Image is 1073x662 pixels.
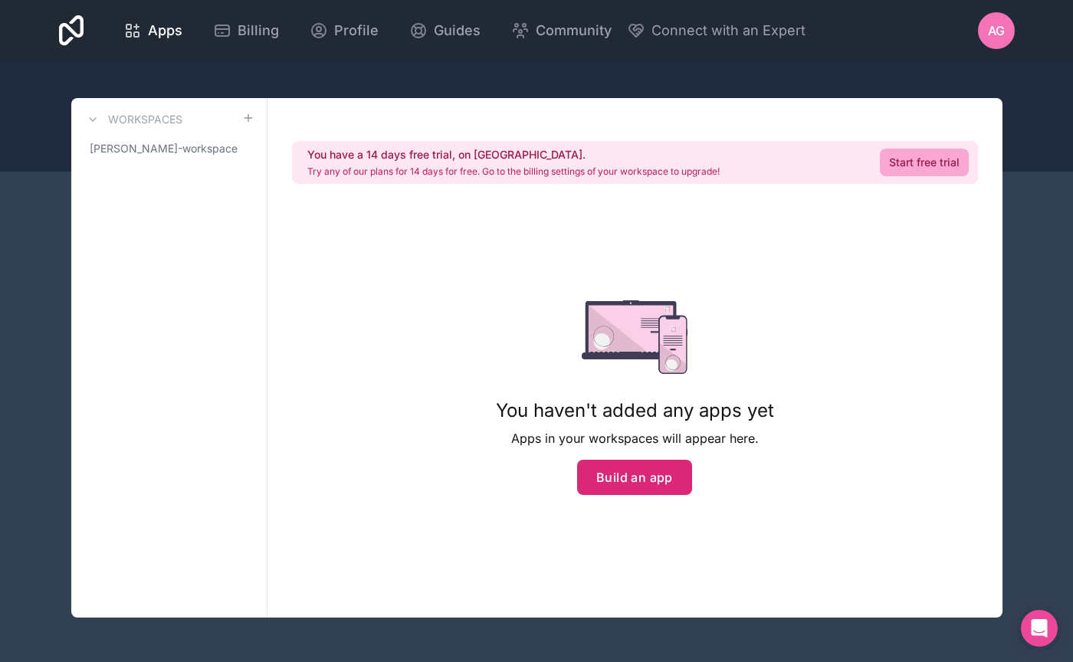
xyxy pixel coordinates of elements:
[307,147,720,162] h2: You have a 14 days free trial, on [GEOGRAPHIC_DATA].
[297,14,391,48] a: Profile
[496,398,774,423] h1: You haven't added any apps yet
[1021,610,1058,647] div: Open Intercom Messenger
[111,14,195,48] a: Apps
[238,20,279,41] span: Billing
[334,20,379,41] span: Profile
[577,460,692,495] button: Build an app
[84,110,182,129] a: Workspaces
[201,14,291,48] a: Billing
[627,20,806,41] button: Connect with an Expert
[434,20,481,41] span: Guides
[148,20,182,41] span: Apps
[536,20,612,41] span: Community
[988,21,1005,40] span: AG
[880,149,969,176] a: Start free trial
[108,112,182,127] h3: Workspaces
[582,300,688,374] img: empty state
[307,165,720,178] p: Try any of our plans for 14 days for free. Go to the billing settings of your workspace to upgrade!
[397,14,493,48] a: Guides
[499,14,624,48] a: Community
[496,429,774,447] p: Apps in your workspaces will appear here.
[651,20,806,41] span: Connect with an Expert
[90,141,238,156] span: [PERSON_NAME]-workspace
[84,135,254,162] a: [PERSON_NAME]-workspace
